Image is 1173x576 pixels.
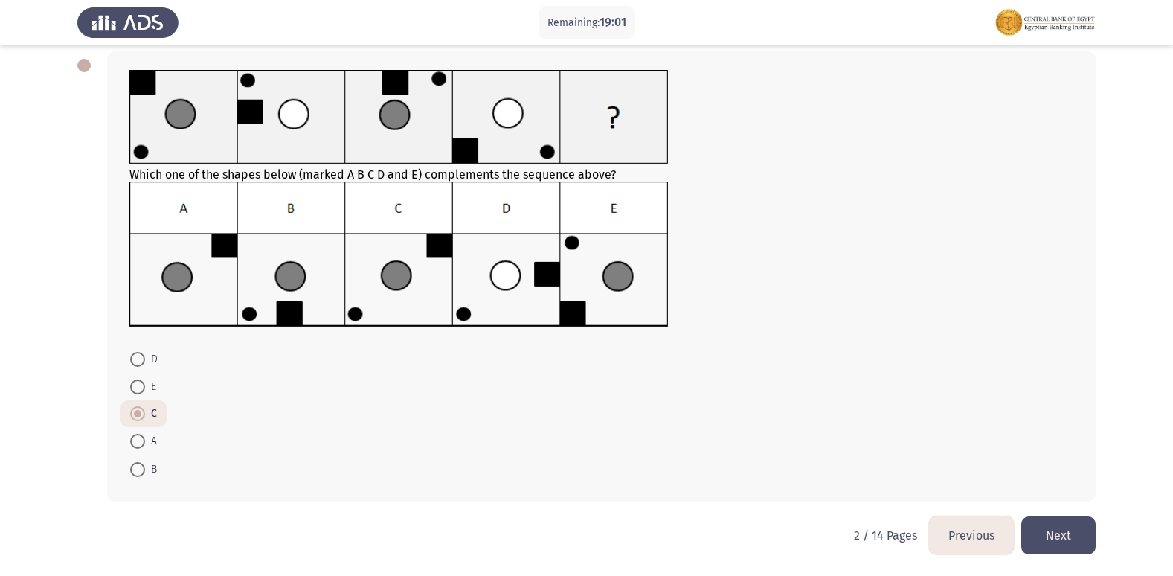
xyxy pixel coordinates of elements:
span: A [145,432,157,450]
img: Assess Talent Management logo [77,1,179,43]
img: Assessment logo of FOCUS Assessment 3 Modules EN [994,1,1096,43]
p: Remaining: [547,13,626,32]
div: Which one of the shapes below (marked A B C D and E) complements the sequence above? [129,70,1073,330]
span: C [145,405,157,423]
button: load previous page [929,516,1014,554]
span: 19:01 [600,15,626,29]
span: E [145,378,156,396]
img: UkFYMDA1MEExLnBuZzE2MjIwMzEwMjE3OTM=.png [129,70,669,164]
button: load next page [1021,516,1096,554]
img: UkFYMDA1MEEyLnBuZzE2MjIwMzEwNzgxMDc=.png [129,182,669,327]
span: D [145,351,158,368]
span: B [145,461,157,479]
p: 2 / 14 Pages [854,528,917,543]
